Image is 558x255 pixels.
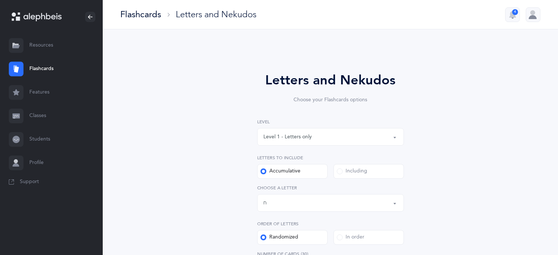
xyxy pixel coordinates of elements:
div: Flashcards [120,8,161,21]
label: Choose a letter [257,185,404,191]
div: Randomized [260,234,298,241]
button: Level 1 - Letters only [257,128,404,146]
div: Level 1 - Letters only [263,133,312,141]
label: Order of letters [257,221,404,227]
label: Level [257,119,404,125]
div: Letters and Nekudos [176,8,256,21]
div: Accumulative [260,168,300,175]
button: ח [257,194,404,212]
div: 4 [512,9,518,15]
div: Letters and Nekudos [237,70,424,90]
div: Including [337,168,367,175]
div: Choose your Flashcards options [237,96,424,104]
div: ח [263,199,267,207]
label: Letters to include [257,154,404,161]
span: Support [20,178,39,186]
button: 4 [505,7,520,22]
div: In order [337,234,364,241]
